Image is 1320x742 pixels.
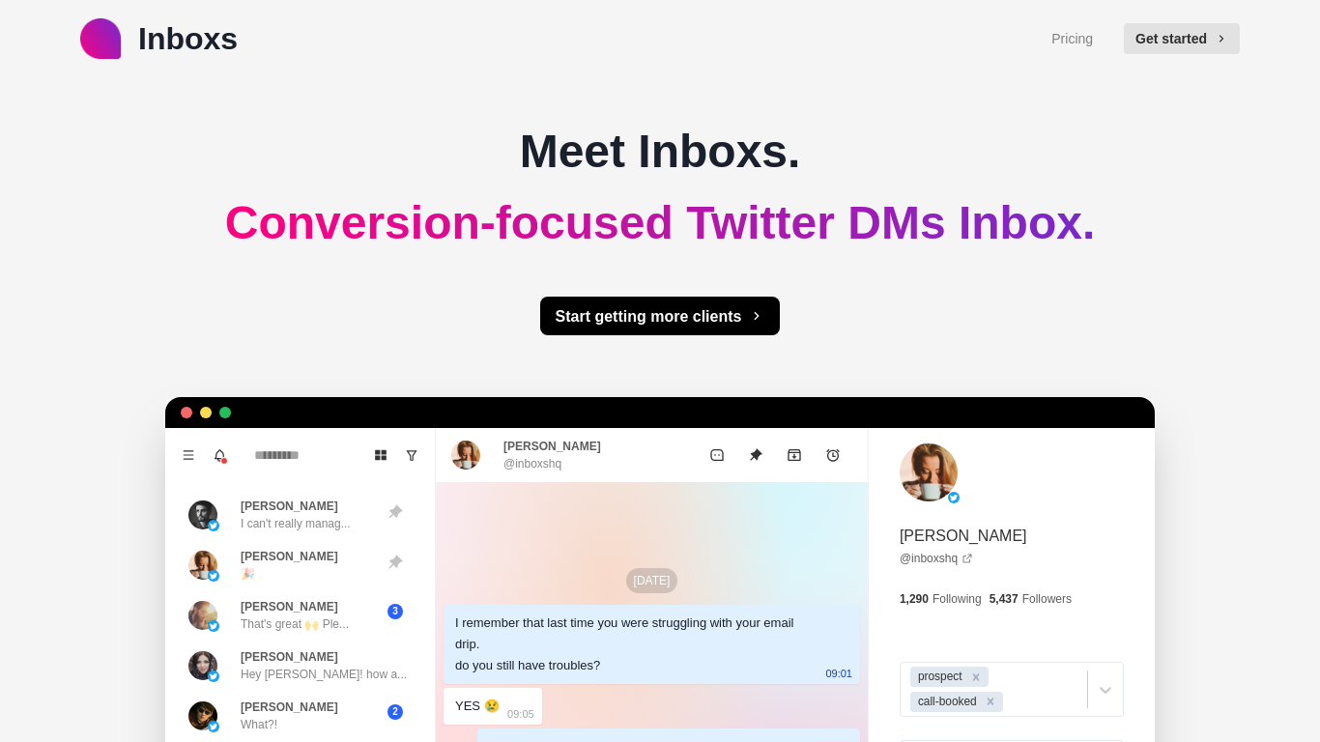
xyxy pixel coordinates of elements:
[80,18,121,59] img: logo
[990,590,1019,608] p: 5,437
[1124,23,1240,54] button: Get started
[208,620,219,632] img: picture
[912,692,980,712] div: call-booked
[775,436,814,474] button: Archive
[1051,29,1093,49] a: Pricing
[540,297,781,335] button: Start getting more clients
[900,525,1027,548] p: [PERSON_NAME]
[241,515,351,532] p: I can't really manag...
[626,568,678,593] p: [DATE]
[225,195,1096,251] h2: Conversion-focused Twitter DMs Inbox.
[503,438,601,455] p: [PERSON_NAME]
[241,615,349,633] p: That's great 🙌 Ple...
[241,565,255,583] p: 🎉
[900,550,973,567] a: @inboxshq
[948,492,960,503] img: picture
[188,651,217,680] img: picture
[698,436,736,474] button: Mark as unread
[396,440,427,471] button: Show unread conversations
[736,436,775,474] button: Unpin
[387,604,403,619] span: 3
[965,667,987,687] div: Remove prospect
[241,498,338,515] p: [PERSON_NAME]
[80,15,238,62] a: logoInboxs
[208,671,219,682] img: picture
[241,598,338,615] p: [PERSON_NAME]
[980,692,1001,712] div: Remove call-booked
[900,443,958,501] img: picture
[455,613,818,676] div: I remember that last time you were struggling with your email drip. do you still have troubles?
[451,441,480,470] img: picture
[188,601,217,630] img: picture
[188,500,217,529] img: picture
[241,666,407,683] p: Hey [PERSON_NAME]! how a...
[208,520,219,531] img: picture
[503,455,561,472] p: @inboxshq
[1022,590,1072,608] p: Followers
[912,667,965,687] div: prospect
[241,548,338,565] p: [PERSON_NAME]
[507,703,534,725] p: 09:05
[204,440,235,471] button: Notifications
[208,721,219,732] img: picture
[241,716,277,733] p: What?!
[188,701,217,730] img: picture
[208,570,219,582] img: picture
[933,590,982,608] p: Following
[241,699,338,716] p: [PERSON_NAME]
[241,648,338,666] p: [PERSON_NAME]
[173,440,204,471] button: Menu
[520,124,801,180] h2: Meet Inboxs.
[138,15,238,62] p: Inboxs
[188,551,217,580] img: picture
[814,436,852,474] button: Add reminder
[825,663,852,684] p: 09:01
[455,696,500,717] div: YES 😢
[365,440,396,471] button: Board View
[900,590,929,608] p: 1,290
[387,704,403,720] span: 2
